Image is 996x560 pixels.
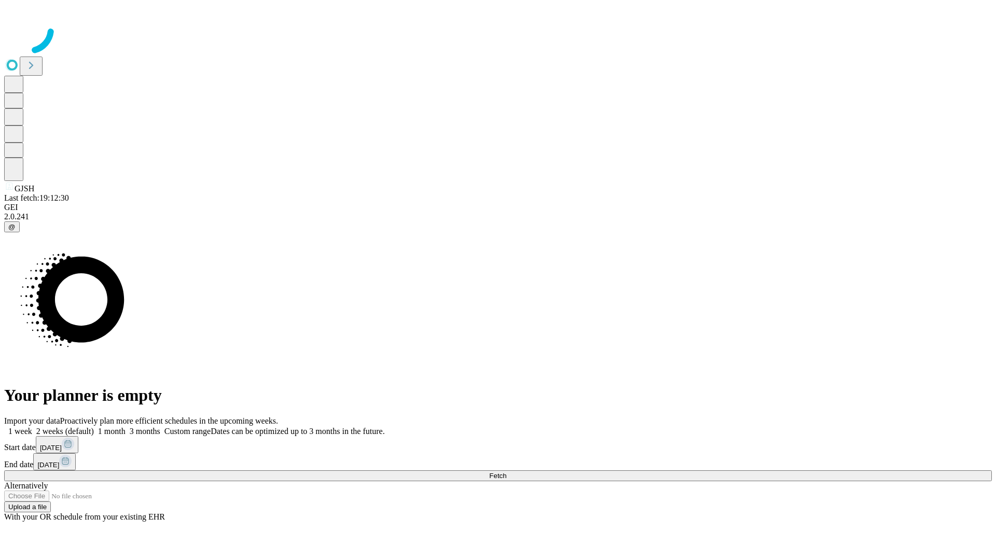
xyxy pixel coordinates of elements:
[4,453,992,470] div: End date
[164,427,211,436] span: Custom range
[4,212,992,221] div: 2.0.241
[4,416,60,425] span: Import your data
[4,501,51,512] button: Upload a file
[4,470,992,481] button: Fetch
[40,444,62,452] span: [DATE]
[4,512,165,521] span: With your OR schedule from your existing EHR
[98,427,126,436] span: 1 month
[60,416,278,425] span: Proactively plan more efficient schedules in the upcoming weeks.
[36,427,94,436] span: 2 weeks (default)
[8,427,32,436] span: 1 week
[489,472,506,480] span: Fetch
[4,481,48,490] span: Alternatively
[8,223,16,231] span: @
[4,193,69,202] span: Last fetch: 19:12:30
[130,427,160,436] span: 3 months
[36,436,78,453] button: [DATE]
[37,461,59,469] span: [DATE]
[4,203,992,212] div: GEI
[33,453,76,470] button: [DATE]
[4,386,992,405] h1: Your planner is empty
[4,221,20,232] button: @
[4,436,992,453] div: Start date
[15,184,34,193] span: GJSH
[211,427,384,436] span: Dates can be optimized up to 3 months in the future.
